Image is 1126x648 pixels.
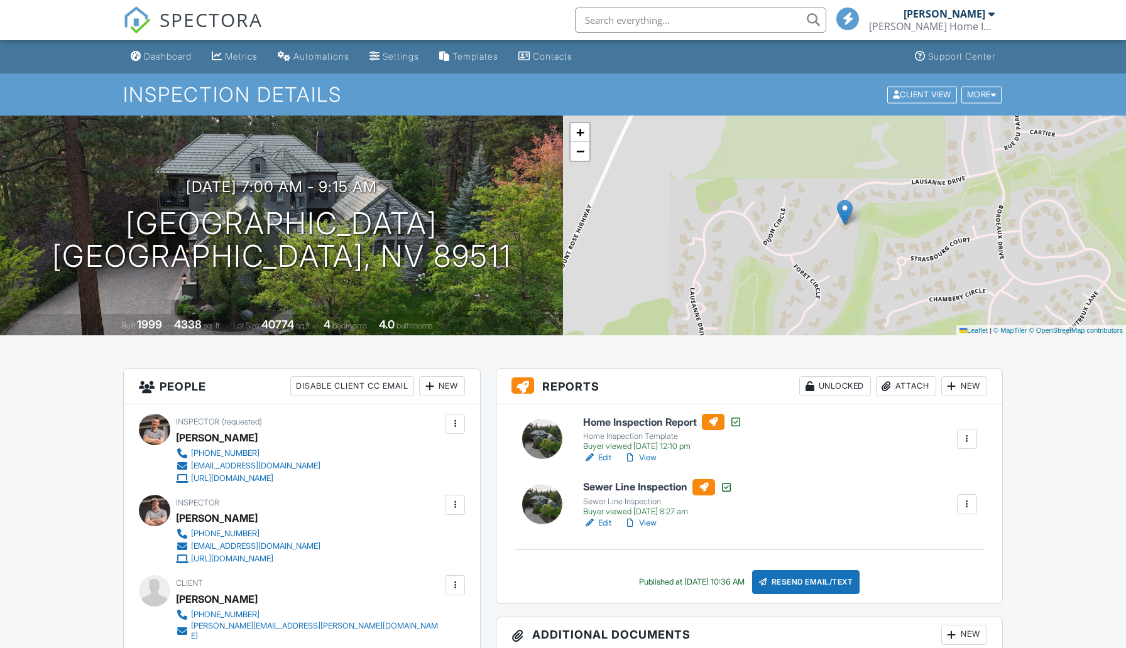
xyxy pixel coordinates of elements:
[583,414,742,451] a: Home Inspection Report Home Inspection Template Buyer viewed [DATE] 12:10 pm
[533,51,572,62] div: Contacts
[176,540,320,553] a: [EMAIL_ADDRESS][DOMAIN_NAME]
[571,142,589,161] a: Zoom out
[583,479,733,495] h6: Sewer Line Inspection
[191,473,273,483] div: [URL][DOMAIN_NAME]
[396,321,432,330] span: bathrooms
[1029,327,1123,334] a: © OpenStreetMap contributors
[123,6,151,34] img: The Best Home Inspection Software - Spectora
[176,460,320,472] a: [EMAIL_ADDRESS][DOMAIN_NAME]
[583,441,742,451] div: Buyer viewed [DATE] 12:10 pm
[837,200,853,225] img: Marker
[583,431,742,441] div: Home Inspection Template
[332,321,367,330] span: bedrooms
[941,376,987,396] div: New
[959,327,988,334] a: Leaflet
[186,178,377,195] h3: [DATE] 7:00 am - 9:15 am
[383,51,419,62] div: Settings
[123,84,1003,105] h1: Inspection Details
[941,625,987,645] div: New
[191,529,260,539] div: [PHONE_NUMBER]
[928,51,995,62] div: Support Center
[583,479,733,517] a: Sewer Line Inspection Sewer Line Inspection Buyer viewed [DATE] 8:27 am
[176,621,442,641] a: [PERSON_NAME][EMAIL_ADDRESS][PERSON_NAME][DOMAIN_NAME]
[583,497,733,507] div: Sewer Line Inspection
[176,527,320,540] a: [PHONE_NUMBER]
[961,86,1002,103] div: More
[176,608,442,621] a: [PHONE_NUMBER]
[191,554,273,564] div: [URL][DOMAIN_NAME]
[296,321,312,330] span: sq.ft.
[379,318,395,331] div: 4.0
[273,45,354,68] a: Automations (Basic)
[225,51,258,62] div: Metrics
[137,318,162,331] div: 1999
[126,45,197,68] a: Dashboard
[993,327,1027,334] a: © MapTiler
[176,509,258,527] div: [PERSON_NAME]
[583,517,611,529] a: Edit
[752,570,860,594] div: Resend Email/Text
[160,6,263,33] span: SPECTORA
[904,8,985,20] div: [PERSON_NAME]
[204,321,221,330] span: sq. ft.
[887,86,957,103] div: Client View
[191,541,320,551] div: [EMAIL_ADDRESS][DOMAIN_NAME]
[233,321,260,330] span: Lot Size
[583,414,742,430] h6: Home Inspection Report
[176,447,320,460] a: [PHONE_NUMBER]
[452,51,498,62] div: Templates
[496,369,1002,404] h3: Reports
[583,451,611,464] a: Edit
[583,507,733,517] div: Buyer viewed [DATE] 8:27 am
[52,207,511,274] h1: [GEOGRAPHIC_DATA] [GEOGRAPHIC_DATA], NV 89511
[910,45,1000,68] a: Support Center
[123,17,263,43] a: SPECTORA
[639,577,745,587] div: Published at [DATE] 10:36 AM
[434,45,503,68] a: Templates
[207,45,263,68] a: Metrics
[576,143,584,159] span: −
[261,318,294,331] div: 40774
[144,51,192,62] div: Dashboard
[191,461,320,471] div: [EMAIL_ADDRESS][DOMAIN_NAME]
[990,327,992,334] span: |
[624,451,657,464] a: View
[222,417,262,426] span: (requested)
[124,369,480,404] h3: People
[176,578,203,588] span: Client
[176,553,320,565] a: [URL][DOMAIN_NAME]
[324,318,331,331] div: 4
[191,621,442,641] div: [PERSON_NAME][EMAIL_ADDRESS][PERSON_NAME][DOMAIN_NAME]
[876,376,936,396] div: Attach
[176,590,258,608] div: [PERSON_NAME]
[290,376,414,396] div: Disable Client CC Email
[176,472,320,485] a: [URL][DOMAIN_NAME]
[176,417,219,426] span: Inspector
[799,376,871,396] div: Unlocked
[191,610,260,620] div: [PHONE_NUMBER]
[869,20,995,33] div: Herron Home Inspections, LLC
[571,123,589,142] a: Zoom in
[121,321,135,330] span: Built
[176,498,219,507] span: Inspector
[174,318,202,331] div: 4338
[419,376,465,396] div: New
[575,8,826,33] input: Search everything...
[576,124,584,140] span: +
[886,89,960,99] a: Client View
[176,428,258,447] div: [PERSON_NAME]
[513,45,577,68] a: Contacts
[191,448,260,458] div: [PHONE_NUMBER]
[624,517,657,529] a: View
[364,45,424,68] a: Settings
[293,51,349,62] div: Automations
